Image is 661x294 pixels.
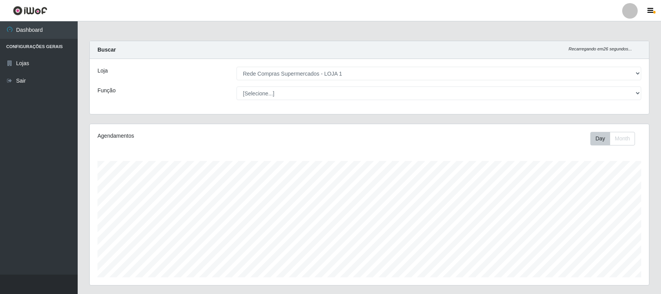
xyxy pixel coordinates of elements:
img: CoreUI Logo [13,6,47,16]
strong: Buscar [97,47,116,53]
label: Função [97,86,116,95]
button: Day [590,132,610,145]
div: First group [590,132,635,145]
div: Toolbar with button groups [590,132,641,145]
label: Loja [97,67,108,75]
div: Agendamentos [97,132,317,140]
i: Recarregando em 26 segundos... [569,47,632,51]
button: Month [610,132,635,145]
